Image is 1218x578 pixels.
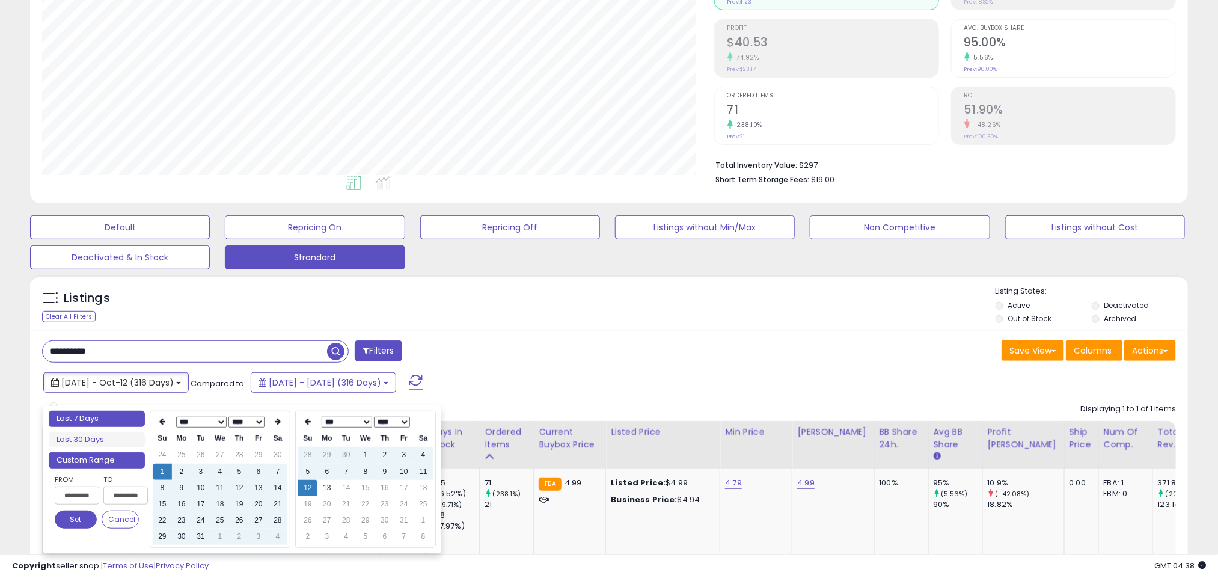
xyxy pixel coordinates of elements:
button: Repricing Off [420,215,600,239]
li: Last 7 Days [49,411,145,427]
small: 5.56% [970,53,994,62]
td: 3 [394,447,414,463]
td: 8 [153,480,172,496]
span: [DATE] - [DATE] (316 Days) [269,377,381,389]
td: 7 [268,464,287,480]
td: 26 [298,512,317,529]
td: 6 [317,464,337,480]
th: Th [230,431,249,447]
label: Active [1008,300,1030,310]
div: 21 [485,499,533,510]
div: 305 (96.52%) [430,478,479,499]
td: 31 [191,529,210,545]
td: 31 [394,512,414,529]
td: 15 [153,496,172,512]
td: 27 [249,512,268,529]
td: 2 [298,529,317,545]
td: 26 [230,512,249,529]
td: 26 [191,447,210,463]
div: 71 [485,478,533,488]
strong: Copyright [12,560,56,571]
span: Columns [1074,345,1112,357]
th: Sa [268,431,287,447]
span: 2025-10-14 04:38 GMT [1154,560,1206,571]
td: 5 [230,464,249,480]
b: Short Term Storage Fees: [716,174,810,185]
div: seller snap | | [12,561,209,572]
td: 30 [172,529,191,545]
div: 371.89 [1158,478,1207,488]
div: BB Share 24h. [880,426,923,451]
b: Listed Price: [611,477,666,488]
b: Total Inventory Value: [716,160,798,170]
small: (5.56%) [941,489,968,499]
th: Fr [249,431,268,447]
small: Prev: 90.00% [964,66,997,73]
a: 4.99 [797,477,815,489]
td: 16 [172,496,191,512]
th: Tu [337,431,356,447]
td: 2 [230,529,249,545]
div: Avg BB Share [934,426,978,451]
button: [DATE] - [DATE] (316 Days) [251,372,396,393]
a: Privacy Policy [156,560,209,571]
td: 1 [414,512,433,529]
td: 10 [191,480,210,496]
span: Profit [727,25,938,32]
button: Actions [1124,340,1176,361]
td: 25 [414,496,433,512]
h2: 51.90% [964,103,1175,119]
td: 19 [298,496,317,512]
button: Non Competitive [810,215,990,239]
label: To [103,473,139,485]
td: 23 [375,496,394,512]
td: 1 [153,464,172,480]
td: 28 [230,447,249,463]
td: 7 [394,529,414,545]
div: Clear All Filters [42,311,96,322]
td: 1 [210,529,230,545]
button: [DATE] - Oct-12 (316 Days) [43,372,189,393]
td: 24 [191,512,210,529]
td: 28 [298,447,317,463]
div: Num of Comp. [1104,426,1148,451]
td: 28 [268,512,287,529]
span: $19.00 [812,174,835,185]
td: 18 [210,496,230,512]
td: 20 [317,496,337,512]
td: 24 [153,447,172,463]
a: 4.79 [725,477,742,489]
small: FBA [539,478,561,491]
small: Avg BB Share. [934,451,941,462]
td: 29 [249,447,268,463]
div: Current Buybox Price [539,426,601,451]
div: Min Price [725,426,787,438]
td: 30 [268,447,287,463]
div: Displaying 1 to 1 of 1 items [1080,404,1176,415]
small: (-42.08%) [996,489,1030,499]
td: 12 [298,480,317,496]
small: (238.1%) [493,489,521,499]
td: 4 [337,529,356,545]
th: Th [375,431,394,447]
td: 4 [210,464,230,480]
td: 16 [375,480,394,496]
button: Listings without Min/Max [615,215,795,239]
td: 27 [210,447,230,463]
span: Ordered Items [727,93,938,99]
td: 4 [268,529,287,545]
td: 8 [356,464,375,480]
h2: 71 [727,103,938,119]
div: $4.94 [611,494,711,505]
button: Repricing On [225,215,405,239]
td: 9 [375,464,394,480]
td: 8 [414,529,433,545]
td: 28 [337,512,356,529]
td: 18 [414,480,433,496]
td: 30 [337,447,356,463]
td: 25 [172,447,191,463]
span: Avg. Buybox Share [964,25,1175,32]
th: We [210,431,230,447]
div: 100% [880,478,919,488]
td: 2 [375,447,394,463]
